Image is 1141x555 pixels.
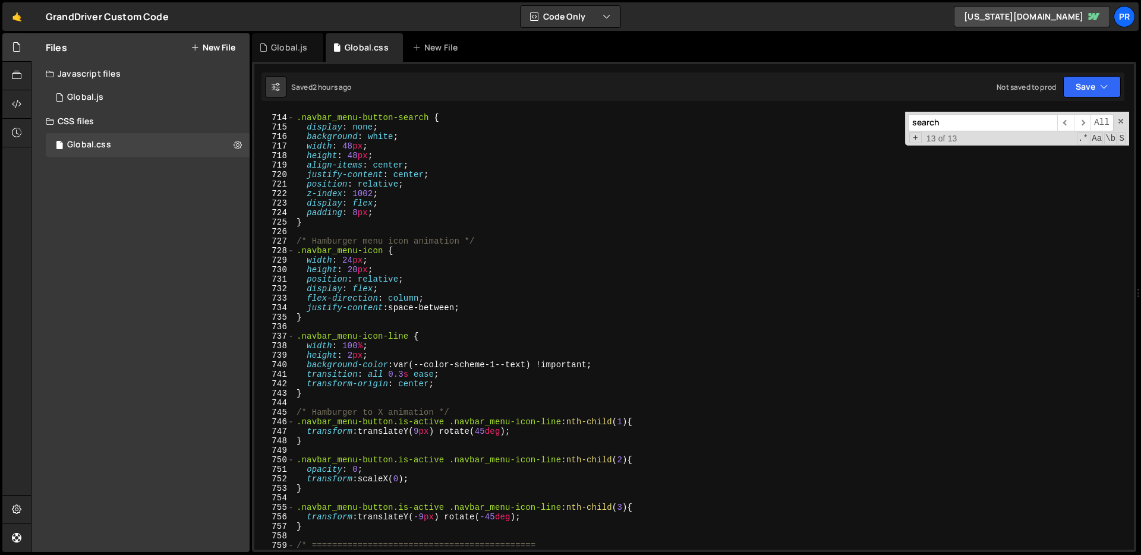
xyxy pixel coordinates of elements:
span: ​ [1074,114,1090,131]
div: 16776/45855.js [46,86,250,109]
div: CSS files [31,109,250,133]
div: 2 hours ago [313,82,352,92]
div: 732 [254,284,295,294]
div: 734 [254,303,295,313]
div: 754 [254,493,295,503]
div: 733 [254,294,295,303]
span: 13 of 13 [922,134,962,143]
div: Not saved to prod [997,82,1056,92]
div: 740 [254,360,295,370]
div: 16776/45854.css [46,133,250,157]
input: Search for [908,114,1057,131]
button: Code Only [521,6,620,27]
div: 721 [254,179,295,189]
div: Javascript files [31,62,250,86]
div: Global.js [271,42,307,53]
div: 728 [254,246,295,256]
div: 756 [254,512,295,522]
div: New File [412,42,462,53]
a: PR [1114,6,1135,27]
div: 753 [254,484,295,493]
div: 747 [254,427,295,436]
div: 717 [254,141,295,151]
div: 731 [254,275,295,284]
div: 723 [254,198,295,208]
div: 739 [254,351,295,360]
div: 714 [254,113,295,122]
div: 738 [254,341,295,351]
span: Search In Selection [1118,133,1126,144]
a: [US_STATE][DOMAIN_NAME] [954,6,1110,27]
div: 745 [254,408,295,417]
div: 722 [254,189,295,198]
h2: Files [46,41,67,54]
div: 726 [254,227,295,236]
span: Alt-Enter [1090,114,1114,131]
div: 724 [254,208,295,217]
button: New File [191,43,235,52]
div: 746 [254,417,295,427]
div: 736 [254,322,295,332]
div: 725 [254,217,295,227]
div: 729 [254,256,295,265]
div: Global.js [67,92,103,103]
div: 715 [254,122,295,132]
div: 716 [254,132,295,141]
div: 727 [254,236,295,246]
button: Save [1063,76,1121,97]
span: CaseSensitive Search [1090,133,1103,144]
div: 742 [254,379,295,389]
div: 718 [254,151,295,160]
div: 755 [254,503,295,512]
div: 748 [254,436,295,446]
div: 741 [254,370,295,379]
div: 749 [254,446,295,455]
div: 730 [254,265,295,275]
div: Global.css [67,140,111,150]
a: 🤙 [2,2,31,31]
span: ​ [1057,114,1074,131]
div: Global.css [345,42,389,53]
span: RegExp Search [1077,133,1089,144]
div: 750 [254,455,295,465]
div: 719 [254,160,295,170]
div: 735 [254,313,295,322]
div: 737 [254,332,295,341]
div: 758 [254,531,295,541]
span: Toggle Replace mode [909,133,922,143]
div: 720 [254,170,295,179]
div: 744 [254,398,295,408]
div: GrandDriver Custom Code [46,10,169,24]
div: 743 [254,389,295,398]
div: 752 [254,474,295,484]
div: 759 [254,541,295,550]
div: Saved [291,82,352,92]
div: 751 [254,465,295,474]
div: 757 [254,522,295,531]
span: Whole Word Search [1104,133,1117,144]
